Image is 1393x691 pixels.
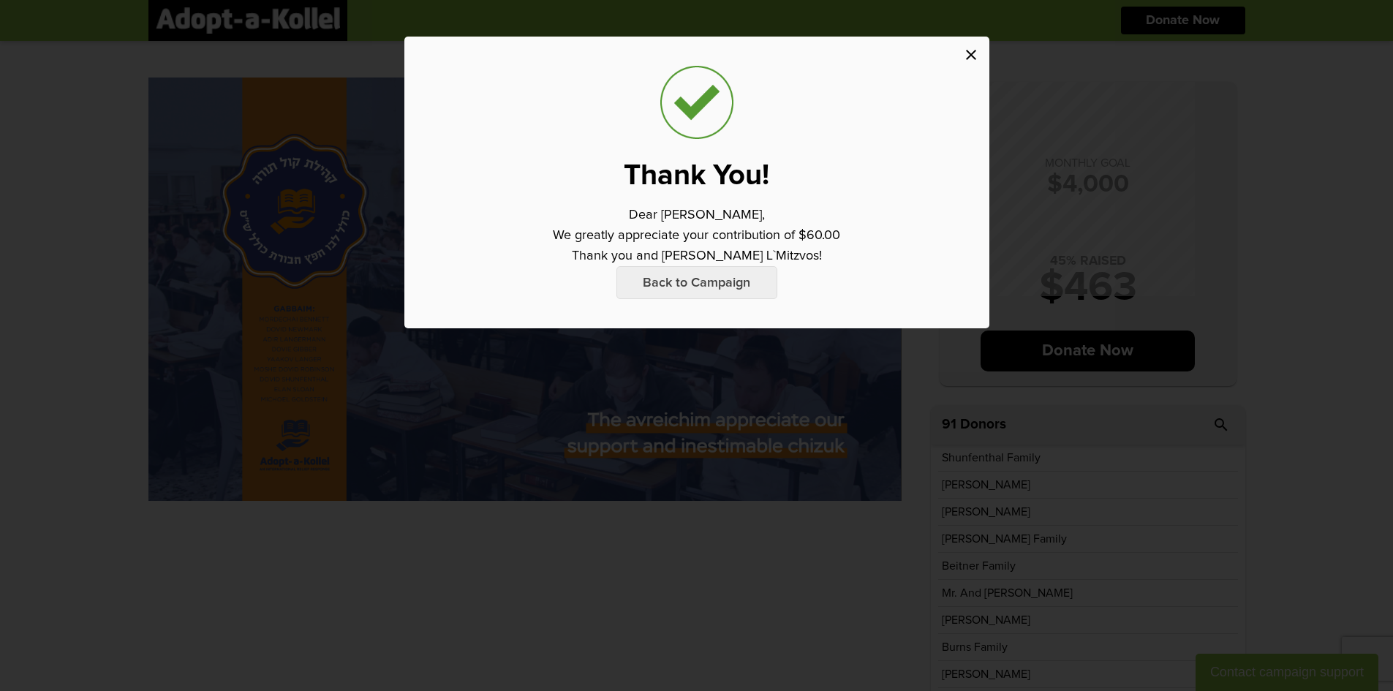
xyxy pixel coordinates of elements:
p: Thank you and [PERSON_NAME] L`Mitzvos! [572,246,822,266]
p: Dear [PERSON_NAME], [629,205,765,225]
p: Thank You! [624,161,769,190]
i: close [962,46,980,64]
img: check_trans_bg.png [660,66,733,139]
p: We greatly appreciate your contribution of $60.00 [553,225,840,246]
p: Back to Campaign [616,266,777,299]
